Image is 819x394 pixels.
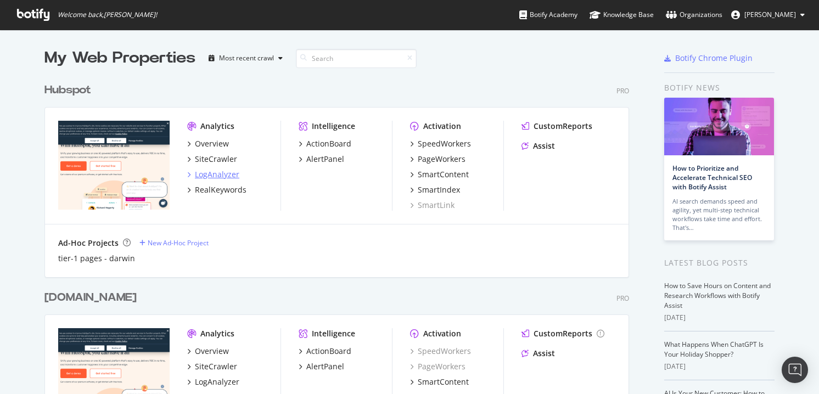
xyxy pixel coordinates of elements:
a: PageWorkers [410,154,465,165]
a: SiteCrawler [187,154,237,165]
div: Activation [423,121,461,132]
div: SiteCrawler [195,361,237,372]
a: CustomReports [521,121,592,132]
div: My Web Properties [44,47,195,69]
div: Analytics [200,121,234,132]
a: SmartLink [410,200,455,211]
div: LogAnalyzer [195,169,239,180]
div: Analytics [200,328,234,339]
a: LogAnalyzer [187,376,239,387]
div: SpeedWorkers [418,138,471,149]
div: [DATE] [664,362,775,372]
div: Assist [533,348,555,359]
a: New Ad-Hoc Project [139,238,209,247]
div: PageWorkers [418,154,465,165]
div: Pro [616,294,629,303]
div: ActionBoard [306,138,351,149]
a: tier-1 pages - darwin [58,253,135,264]
a: Hubspot [44,82,96,98]
div: Assist [533,140,555,151]
div: Botify Academy [519,9,577,20]
a: Assist [521,140,555,151]
div: Intelligence [312,328,355,339]
a: PageWorkers [410,361,465,372]
div: Knowledge Base [590,9,654,20]
div: Organizations [666,9,722,20]
div: Overview [195,138,229,149]
div: Botify news [664,82,775,94]
div: AlertPanel [306,361,344,372]
div: AlertPanel [306,154,344,165]
a: LogAnalyzer [187,169,239,180]
a: How to Prioritize and Accelerate Technical SEO with Botify Assist [672,164,752,192]
a: SmartContent [410,376,469,387]
a: SpeedWorkers [410,346,471,357]
span: Welcome back, [PERSON_NAME] ! [58,10,157,19]
div: Overview [195,346,229,357]
div: SmartContent [418,376,469,387]
a: What Happens When ChatGPT Is Your Holiday Shopper? [664,340,764,359]
a: SiteCrawler [187,361,237,372]
div: AI search demands speed and agility, yet multi-step technical workflows take time and effort. Tha... [672,197,766,232]
img: How to Prioritize and Accelerate Technical SEO with Botify Assist [664,98,774,155]
div: Botify Chrome Plugin [675,53,753,64]
div: LogAnalyzer [195,376,239,387]
a: CustomReports [521,328,604,339]
img: hubspot.com [58,121,170,210]
span: Bradley Sanders [744,10,796,19]
a: RealKeywords [187,184,246,195]
a: Overview [187,138,229,149]
div: Open Intercom Messenger [782,357,808,383]
div: CustomReports [534,121,592,132]
div: Ad-Hoc Projects [58,238,119,249]
div: SiteCrawler [195,154,237,165]
a: How to Save Hours on Content and Research Workflows with Botify Assist [664,281,771,310]
div: SmartContent [418,169,469,180]
button: Most recent crawl [204,49,287,67]
div: Activation [423,328,461,339]
div: Pro [616,86,629,95]
a: SpeedWorkers [410,138,471,149]
div: ActionBoard [306,346,351,357]
div: Most recent crawl [219,55,274,61]
div: [DOMAIN_NAME] [44,290,137,306]
a: ActionBoard [299,346,351,357]
a: SmartIndex [410,184,460,195]
div: CustomReports [534,328,592,339]
a: AlertPanel [299,154,344,165]
div: Hubspot [44,82,91,98]
a: Assist [521,348,555,359]
div: SmartIndex [418,184,460,195]
a: Botify Chrome Plugin [664,53,753,64]
a: Overview [187,346,229,357]
button: [PERSON_NAME] [722,6,814,24]
a: [DOMAIN_NAME] [44,290,141,306]
div: [DATE] [664,313,775,323]
div: RealKeywords [195,184,246,195]
div: Intelligence [312,121,355,132]
a: SmartContent [410,169,469,180]
a: AlertPanel [299,361,344,372]
a: ActionBoard [299,138,351,149]
div: Latest Blog Posts [664,257,775,269]
div: New Ad-Hoc Project [148,238,209,247]
input: Search [296,49,417,68]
